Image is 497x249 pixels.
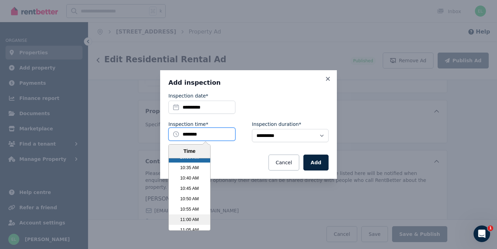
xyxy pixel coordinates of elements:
iframe: Intercom live chat [474,225,490,242]
button: Add [303,155,329,170]
li: 11:05 AM [169,225,210,235]
li: 10:50 AM [169,194,210,204]
li: 10:40 AM [169,173,210,183]
span: 1 [488,225,493,231]
li: 10:55 AM [169,204,210,214]
li: 10:35 AM [169,163,210,173]
h3: Add inspection [168,79,329,87]
div: Time [170,147,208,155]
ul: Time [169,158,210,231]
li: 11:00 AM [169,214,210,225]
label: Inspection time* [168,121,208,128]
button: Cancel [269,155,299,170]
li: 10:45 AM [169,183,210,194]
label: Inspection date* [168,92,208,99]
label: Inspection duration* [252,121,301,128]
